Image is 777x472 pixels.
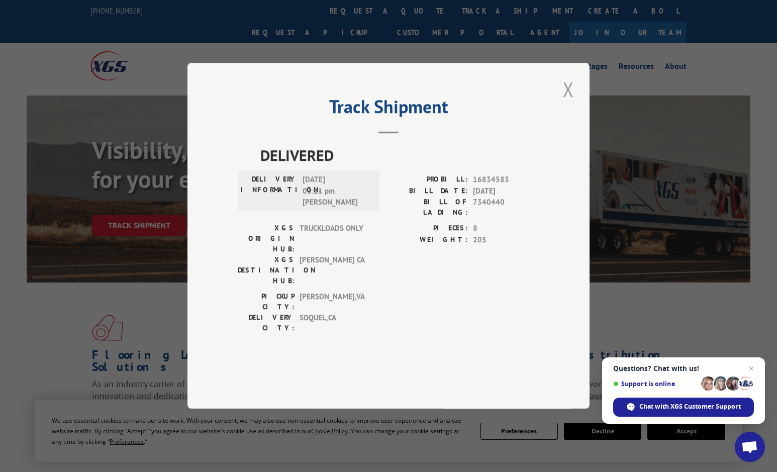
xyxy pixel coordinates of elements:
label: XGS ORIGIN HUB: [238,223,295,255]
span: [DATE] [473,185,539,197]
label: BILL OF LADING: [388,197,468,218]
span: Questions? Chat with us! [613,364,754,372]
label: WEIGHT: [388,234,468,246]
h2: Track Shipment [238,100,539,119]
span: TRUCKLOADS ONLY [300,223,367,255]
span: DELIVERED [260,144,539,167]
label: DELIVERY CITY: [238,313,295,334]
a: Open chat [735,432,765,462]
span: [PERSON_NAME] , VA [300,292,367,313]
label: PICKUP CITY: [238,292,295,313]
span: [DATE] 03:11 pm [PERSON_NAME] [303,174,370,209]
button: Close modal [560,75,577,103]
label: DELIVERY INFORMATION: [241,174,298,209]
span: Support is online [613,380,698,388]
span: SOQUEL , CA [300,313,367,334]
span: 7340440 [473,197,539,218]
label: XGS DESTINATION HUB: [238,255,295,287]
span: Chat with XGS Customer Support [613,398,754,417]
label: PIECES: [388,223,468,235]
span: 16834583 [473,174,539,186]
span: 8 [473,223,539,235]
span: [PERSON_NAME] CA [300,255,367,287]
span: 205 [473,234,539,246]
label: PROBILL: [388,174,468,186]
label: BILL DATE: [388,185,468,197]
span: Chat with XGS Customer Support [639,402,741,411]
